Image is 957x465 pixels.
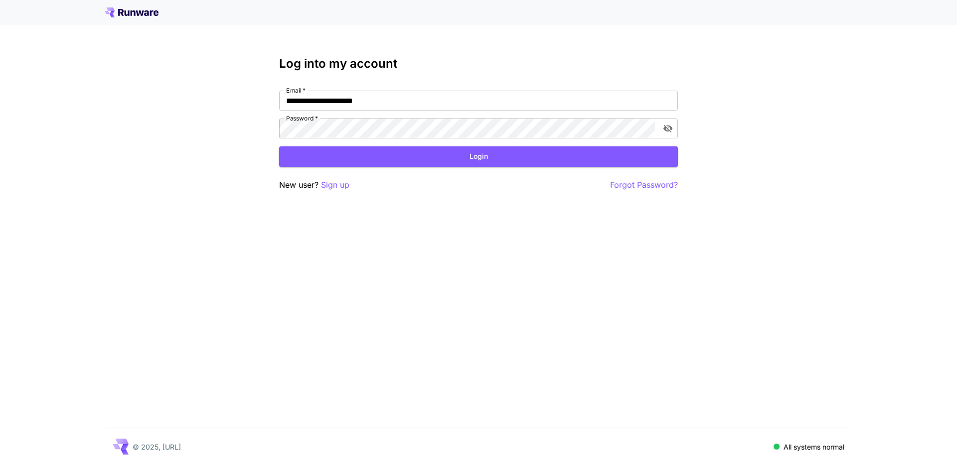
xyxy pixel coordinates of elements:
p: © 2025, [URL] [133,442,181,452]
h3: Log into my account [279,57,678,71]
label: Email [286,86,306,95]
p: All systems normal [784,442,844,452]
button: Sign up [321,179,349,191]
button: toggle password visibility [659,119,677,137]
p: New user? [279,179,349,191]
button: Forgot Password? [610,179,678,191]
label: Password [286,114,318,122]
button: Login [279,146,678,167]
